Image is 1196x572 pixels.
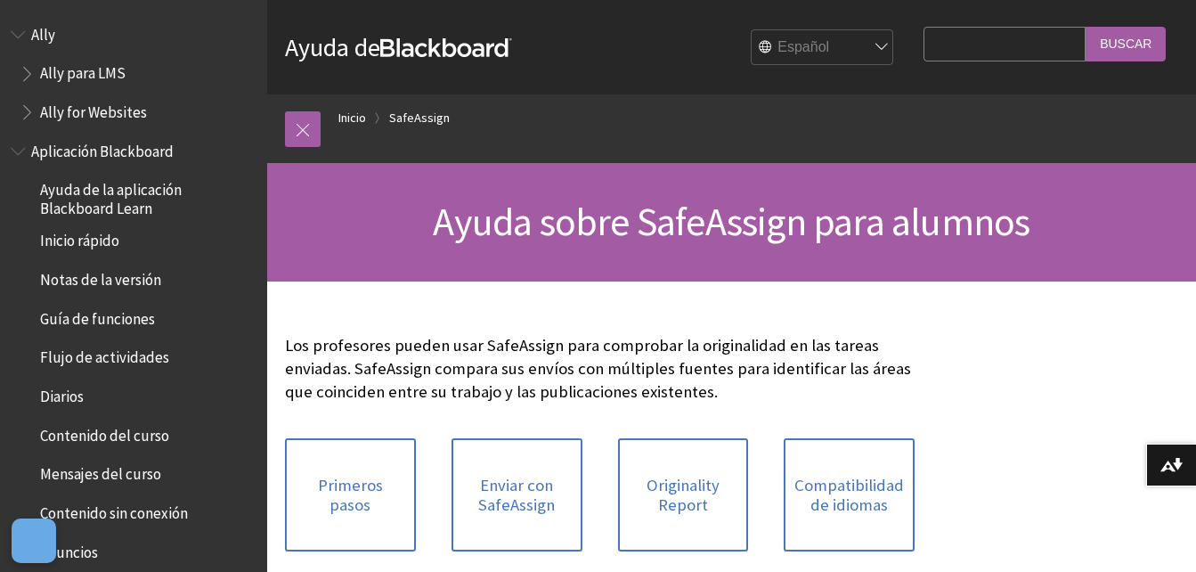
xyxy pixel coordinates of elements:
span: Ally [31,20,55,44]
input: Buscar [1086,27,1166,61]
p: Los profesores pueden usar SafeAssign para comprobar la originalidad en las tareas enviadas. Safe... [285,334,915,404]
span: Mensajes del curso [40,460,161,484]
a: Compatibilidad de idiomas [784,438,915,552]
span: Diarios [40,381,84,405]
span: Contenido del curso [40,421,169,445]
strong: Blackboard [380,38,512,57]
a: Primeros pasos [285,438,416,552]
a: Enviar con SafeAssign [452,438,582,552]
span: Ayuda sobre SafeAssign para alumnos [433,197,1029,246]
span: Inicio rápido [40,226,119,250]
span: Notas de la versión [40,265,161,289]
span: Ally para LMS [40,59,126,83]
a: SafeAssign [389,107,450,129]
span: Ayuda de la aplicación Blackboard Learn [40,176,255,217]
span: Aplicación Blackboard [31,136,174,160]
span: Anuncios [40,537,98,561]
a: Ayuda deBlackboard [285,31,512,63]
a: Originality Report [618,438,749,552]
button: Abrir preferencias [12,519,56,563]
span: Contenido sin conexión [40,498,188,522]
span: Flujo de actividades [40,343,169,367]
nav: Book outline for Anthology Ally Help [11,20,256,127]
span: Guía de funciones [40,304,155,328]
select: Site Language Selector [752,30,894,66]
a: Inicio [338,107,366,129]
span: Ally for Websites [40,97,147,121]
